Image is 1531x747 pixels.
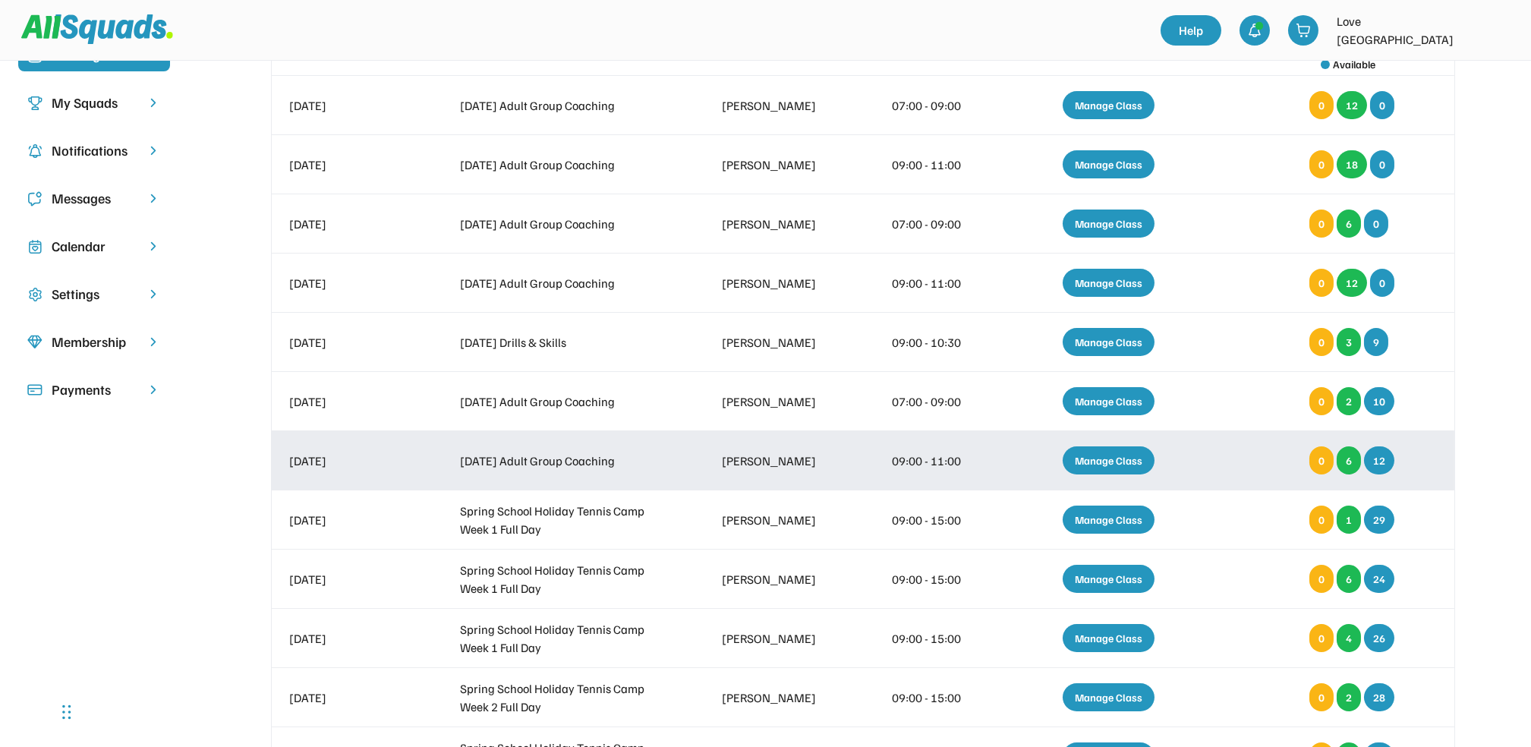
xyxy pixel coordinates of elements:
div: [DATE] Drills & Skills [460,333,666,351]
div: Payments [52,380,137,400]
div: 0 [1309,91,1334,119]
img: Icon%20copy%204.svg [27,143,43,159]
div: [PERSON_NAME] [722,274,836,292]
img: Squad%20Logo.svg [21,14,173,43]
div: 18 [1337,150,1367,178]
div: Spring School Holiday Tennis Camp Week 2 Full Day [460,679,666,716]
div: 26 [1364,624,1394,652]
div: 12 [1337,91,1367,119]
img: chevron-right.svg [146,287,161,301]
img: Icon%20copy%2016.svg [27,287,43,302]
div: 24 [1364,565,1394,593]
div: 6 [1337,446,1361,474]
div: Manage Class [1063,387,1155,415]
div: 09:00 - 11:00 [892,156,984,174]
div: [DATE] [290,274,405,292]
img: Icon%20copy%205.svg [27,191,43,206]
div: Membership [52,332,137,352]
div: 09:00 - 15:00 [892,629,984,648]
div: 0 [1309,210,1334,238]
div: [PERSON_NAME] [722,629,836,648]
div: 09:00 - 11:00 [892,274,984,292]
div: 09:00 - 11:00 [892,452,984,470]
div: [DATE] [290,511,405,529]
div: [PERSON_NAME] [722,452,836,470]
img: Icon%20%2815%29.svg [27,383,43,398]
div: 0 [1370,269,1394,297]
div: 0 [1309,269,1334,297]
div: [DATE] Adult Group Coaching [460,392,666,411]
div: [DATE] [290,333,405,351]
img: chevron-right.svg [146,335,161,349]
a: Help [1161,15,1221,46]
div: [DATE] [290,629,405,648]
div: [DATE] [290,452,405,470]
div: [PERSON_NAME] [722,392,836,411]
div: [PERSON_NAME] [722,570,836,588]
div: Manage Class [1063,210,1155,238]
img: chevron-right.svg [146,143,161,158]
div: Manage Class [1063,150,1155,178]
img: Icon%20copy%208.svg [27,335,43,350]
div: [PERSON_NAME] [722,156,836,174]
div: [PERSON_NAME] [722,511,836,529]
img: chevron-right.svg [146,96,161,110]
div: [DATE] [290,570,405,588]
div: 0 [1309,328,1334,356]
div: 09:00 - 15:00 [892,689,984,707]
div: Manage Class [1063,683,1155,711]
div: 0 [1309,624,1334,652]
div: 07:00 - 09:00 [892,392,984,411]
div: [DATE] Adult Group Coaching [460,274,666,292]
div: Love [GEOGRAPHIC_DATA] [1337,12,1473,49]
div: [DATE] [290,392,405,411]
div: Manage Class [1063,269,1155,297]
div: Manage Class [1063,328,1155,356]
div: 0 [1309,150,1334,178]
div: 0 [1370,150,1394,178]
div: 0 [1309,565,1334,593]
div: Spring School Holiday Tennis Camp Week 1 Full Day [460,502,666,538]
img: chevron-right.svg [146,383,161,397]
div: [DATE] [290,156,405,174]
div: 0 [1309,683,1334,711]
div: Settings [52,284,137,304]
div: 6 [1337,210,1361,238]
div: 0 [1309,506,1334,534]
div: Available [1333,56,1375,72]
div: 12 [1337,269,1367,297]
div: [DATE] Adult Group Coaching [460,156,666,174]
div: 09:00 - 10:30 [892,333,984,351]
div: 9 [1364,328,1388,356]
img: Icon%20copy%203.svg [27,96,43,111]
div: [DATE] [290,96,405,115]
div: 0 [1364,210,1388,238]
div: [PERSON_NAME] [722,689,836,707]
div: 3 [1337,328,1361,356]
div: Calendar [52,236,137,257]
div: Manage Class [1063,624,1155,652]
div: 28 [1364,683,1394,711]
div: [DATE] Adult Group Coaching [460,215,666,233]
div: My Squads [52,93,137,113]
div: 12 [1364,446,1394,474]
img: Icon%20copy%207.svg [27,239,43,254]
div: [DATE] Adult Group Coaching [460,452,666,470]
div: 1 [1337,506,1361,534]
div: 0 [1370,91,1394,119]
div: Notifications [52,140,137,161]
div: 4 [1337,624,1361,652]
div: [DATE] Adult Group Coaching [460,96,666,115]
div: Manage Class [1063,506,1155,534]
div: 07:00 - 09:00 [892,96,984,115]
div: Spring School Holiday Tennis Camp Week 1 Full Day [460,620,666,657]
div: Messages [52,188,137,209]
div: 10 [1364,387,1394,415]
div: 07:00 - 09:00 [892,215,984,233]
div: [DATE] [290,215,405,233]
div: Manage Class [1063,446,1155,474]
div: Spring School Holiday Tennis Camp Week 1 Full Day [460,561,666,597]
div: 0 [1309,387,1334,415]
div: [PERSON_NAME] [722,333,836,351]
div: 09:00 - 15:00 [892,570,984,588]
